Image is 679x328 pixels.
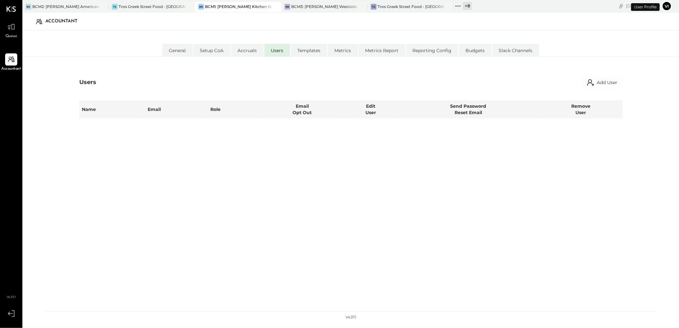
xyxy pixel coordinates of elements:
[205,4,272,9] div: BCM1: [PERSON_NAME] Kitchen Bar Market
[359,44,405,57] li: Metrics Report
[79,78,96,87] div: Users
[79,100,145,118] th: Name
[193,44,230,57] li: Setup CoA
[261,100,344,118] th: Email Opt Out
[291,4,358,9] div: BCM3: [PERSON_NAME] Westside Grill
[0,21,22,39] a: Queue
[162,44,193,57] li: General
[618,3,624,9] div: copy link
[198,4,204,10] div: BR
[208,100,261,118] th: Role
[26,4,31,10] div: BS
[626,3,660,9] div: [DATE]
[406,44,458,57] li: Reporting Config
[45,16,84,27] div: Accountant
[32,4,99,9] div: BCM2: [PERSON_NAME] American Cooking
[398,100,539,118] th: Send Password Reset Email
[492,44,539,57] li: Slack Channels
[662,1,672,11] button: Vi
[2,66,21,72] span: Accountant
[463,2,472,10] div: + 8
[264,44,290,57] li: Users
[328,44,358,57] li: Metrics
[459,44,492,57] li: Budgets
[378,4,444,9] div: Tros Greek Street Food - [GEOGRAPHIC_DATA]
[631,3,660,11] div: User Profile
[346,315,356,320] div: v 4.37.1
[112,4,118,10] div: TG
[145,100,208,118] th: Email
[231,44,264,57] li: Accruals
[344,100,398,118] th: Edit User
[291,44,327,57] li: Templates
[539,100,623,118] th: Remove User
[371,4,377,10] div: TG
[5,34,17,39] span: Queue
[582,76,623,89] button: Add User
[285,4,290,10] div: BR
[0,53,22,72] a: Accountant
[119,4,185,9] div: Tros Greek Street Food - [GEOGRAPHIC_DATA]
